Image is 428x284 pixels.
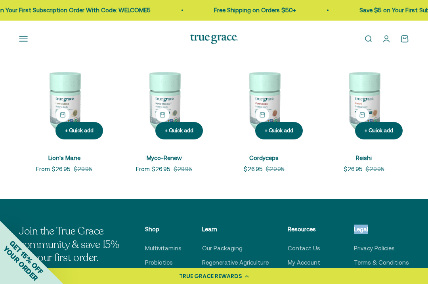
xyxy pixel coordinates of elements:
img: Myco-RenewTM Blend Mushroom Supplements for Daily Immune Support* 1 g daily to support a healthy ... [119,55,209,146]
compare-at-price: $29.95 [366,164,384,174]
a: Regenerative Agriculture [202,258,269,267]
a: Our Packaging [202,244,243,253]
button: + Quick add [355,108,369,122]
a: Privacy Policies [354,244,395,253]
div: + Quick add [365,127,393,135]
button: + Quick add [155,122,203,140]
a: Myco-Renew [147,154,182,161]
sale-price: From $26.95 [136,164,170,174]
button: + Quick add [55,122,103,140]
div: + Quick add [65,127,94,135]
p: Legal [354,225,409,234]
p: Resources [288,225,335,234]
a: Reishi [356,154,372,161]
img: Lion's Mane Mushroom Supplement for Brain, Nerve&Cognitive Support* 1 g daily supports brain heal... [19,55,109,146]
a: Multivitamins [145,244,182,253]
a: Free Shipping on Orders $50+ [185,7,267,13]
button: + Quick add [255,122,303,140]
button: + Quick add [355,122,403,140]
button: + Quick add [55,108,70,122]
a: Contact Us [288,244,320,253]
span: YOUR ORDER [2,244,40,282]
button: + Quick add [155,108,170,122]
img: Cordyceps Mushroom Supplement for Energy & Endurance Support* 1 g daily aids an active lifestyle ... [219,55,309,146]
p: Join the True Grace community & save 15% on your first order. [19,225,126,265]
a: Terms & Conditions [354,258,409,267]
sale-price: From $26.95 [36,164,71,174]
img: Reishi Mushroom Supplements for Daily Balance & Longevity* 1 g daily supports healthy aging* Trad... [319,55,409,146]
a: Lion's Mane [48,154,80,161]
p: Learn [202,225,269,234]
span: GET 15% OFF [8,239,45,276]
p: Shop [145,225,183,234]
sale-price: $26.95 [244,164,263,174]
div: + Quick add [265,127,293,135]
compare-at-price: $29.95 [74,164,92,174]
div: + Quick add [165,127,193,135]
button: + Quick add [255,108,269,122]
compare-at-price: $29.95 [266,164,285,174]
a: My Account [288,258,320,267]
compare-at-price: $29.95 [174,164,192,174]
a: Cordyceps [249,154,279,161]
a: Probiotics [145,258,173,267]
div: TRUE GRACE REWARDS [179,272,242,280]
sale-price: $26.95 [344,164,363,174]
